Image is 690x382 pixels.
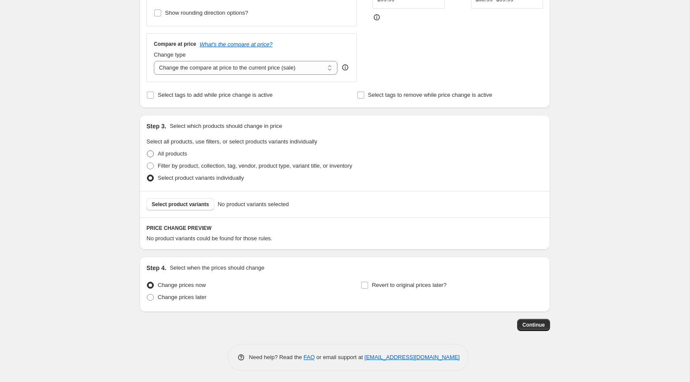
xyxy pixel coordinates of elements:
h2: Step 3. [146,122,166,131]
div: help [341,63,350,72]
span: Need help? Read the [249,354,304,360]
span: All products [158,150,187,157]
span: Change prices later [158,294,207,300]
span: Change prices now [158,282,206,288]
span: Select product variants individually [158,175,244,181]
span: or email support at [315,354,365,360]
span: Show rounding direction options? [165,10,248,16]
span: Select tags to add while price change is active [158,92,273,98]
span: Change type [154,51,186,58]
span: Filter by product, collection, tag, vendor, product type, variant title, or inventory [158,162,352,169]
span: No product variants selected [218,200,289,209]
span: Select tags to remove while price change is active [368,92,493,98]
a: [EMAIL_ADDRESS][DOMAIN_NAME] [365,354,460,360]
span: Select product variants [152,201,209,208]
span: Select all products, use filters, or select products variants individually [146,138,317,145]
h6: PRICE CHANGE PREVIEW [146,225,543,232]
h2: Step 4. [146,264,166,272]
span: Continue [522,322,545,328]
button: Continue [517,319,550,331]
p: Select which products should change in price [170,122,282,131]
button: Select product variants [146,198,214,210]
p: Select when the prices should change [170,264,264,272]
a: FAQ [304,354,315,360]
span: Revert to original prices later? [372,282,447,288]
h3: Compare at price [154,41,196,48]
button: What's the compare at price? [200,41,273,48]
span: No product variants could be found for those rules. [146,235,272,242]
